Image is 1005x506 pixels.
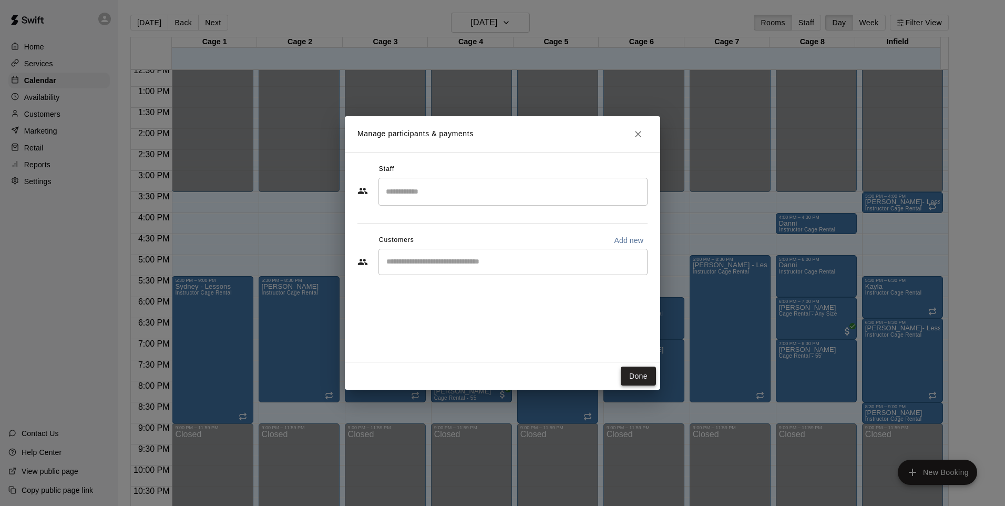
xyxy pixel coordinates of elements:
svg: Staff [357,186,368,196]
button: Done [621,367,656,386]
svg: Customers [357,257,368,267]
button: Close [629,125,648,144]
span: Staff [379,161,394,178]
div: Start typing to search customers... [378,249,648,275]
p: Manage participants & payments [357,128,474,139]
p: Add new [614,235,643,246]
div: Search staff [378,178,648,206]
span: Customers [379,232,414,249]
button: Add new [610,232,648,249]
